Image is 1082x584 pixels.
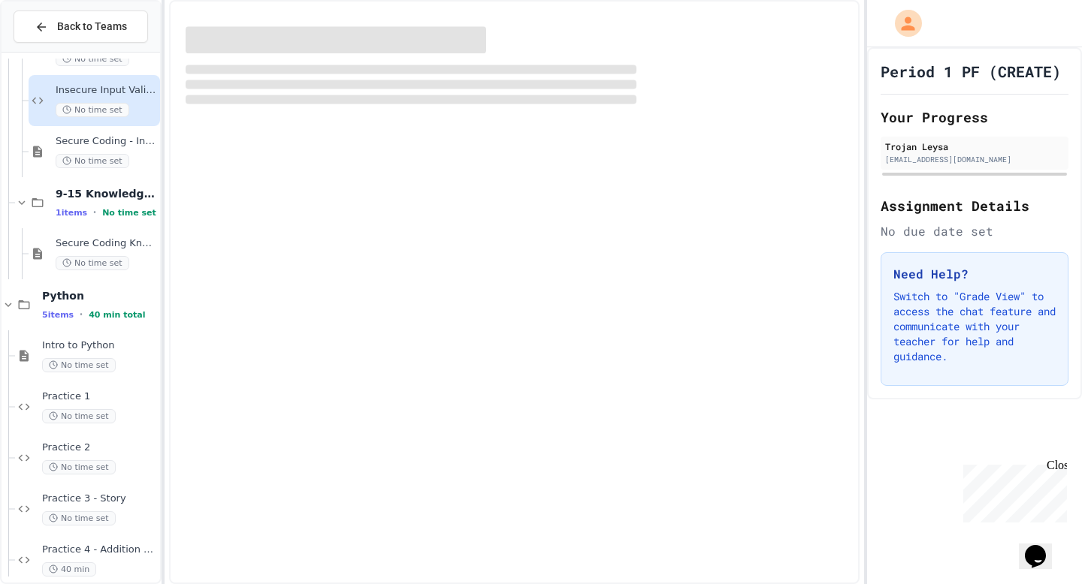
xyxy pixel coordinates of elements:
[881,195,1068,216] h2: Assignment Details
[42,289,157,303] span: Python
[56,154,129,168] span: No time set
[89,310,145,320] span: 40 min total
[102,208,156,218] span: No time set
[14,11,148,43] button: Back to Teams
[893,265,1056,283] h3: Need Help?
[881,222,1068,240] div: No due date set
[93,206,96,218] span: •
[56,256,129,270] span: No time set
[1019,524,1067,569] iframe: chat widget
[57,19,127,35] span: Back to Teams
[80,309,83,321] span: •
[42,511,116,525] span: No time set
[42,409,116,423] span: No time set
[42,358,116,372] span: No time set
[881,107,1068,128] h2: Your Progress
[885,154,1064,165] div: [EMAIL_ADDRESS][DOMAIN_NAME]
[42,339,157,352] span: Intro to Python
[56,84,157,97] span: Insecure Input Validation
[56,52,129,66] span: No time set
[885,140,1064,153] div: Trojan Leysa
[957,459,1067,522] iframe: chat widget
[56,208,87,218] span: 1 items
[56,103,129,117] span: No time set
[893,289,1056,364] p: Switch to "Grade View" to access the chat feature and communicate with your teacher for help and ...
[42,492,157,505] span: Practice 3 - Story
[42,460,116,474] span: No time set
[42,562,96,576] span: 40 min
[42,543,157,556] span: Practice 4 - Addition Calculator
[881,61,1061,82] h1: Period 1 PF (CREATE)
[6,6,104,95] div: Chat with us now!Close
[42,310,74,320] span: 5 items
[879,6,926,41] div: My Account
[56,237,157,250] span: Secure Coding Knowledge Check
[56,187,157,200] span: 9-15 Knowledge Check
[42,441,157,454] span: Practice 2
[42,390,157,403] span: Practice 1
[56,135,157,148] span: Secure Coding - Input Validation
